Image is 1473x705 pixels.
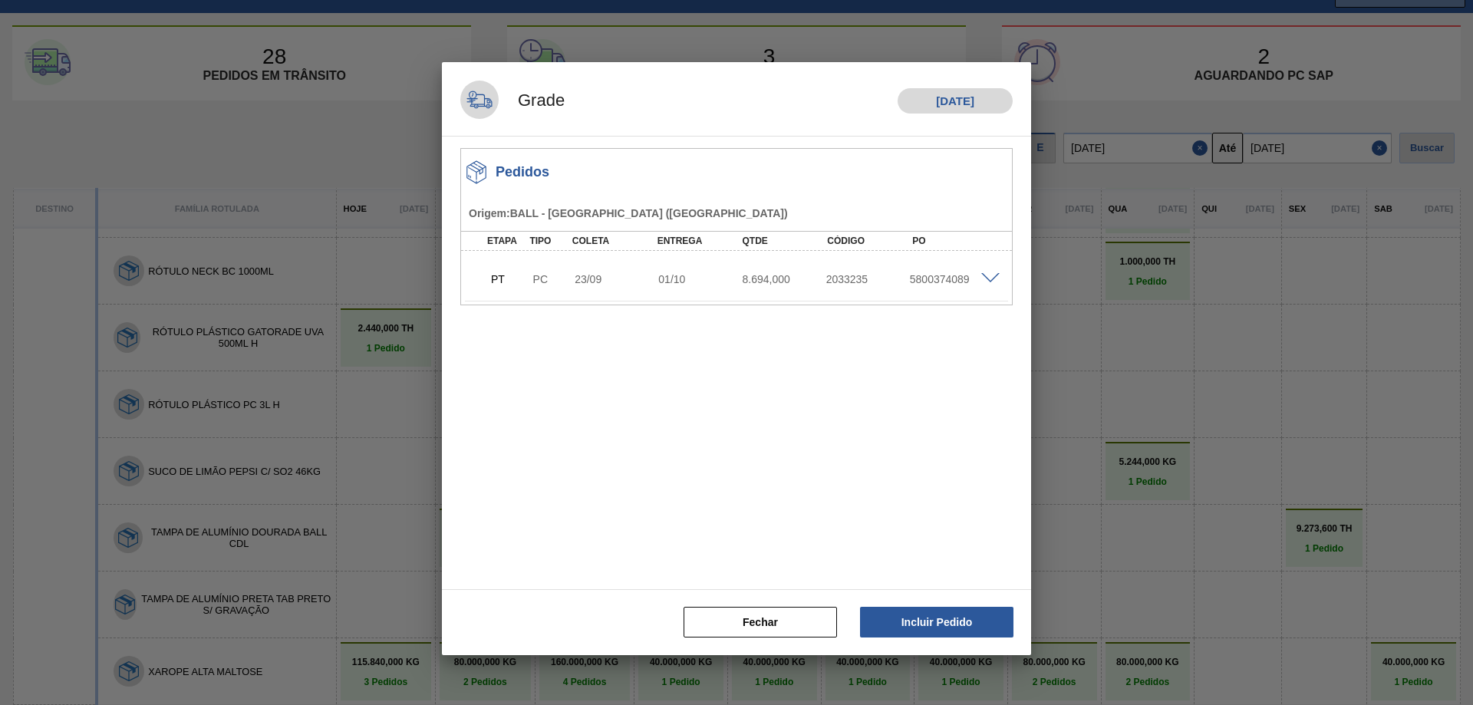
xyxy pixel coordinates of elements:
div: Coleta [568,236,664,246]
div: Tipo [526,236,569,246]
div: Código [823,236,918,246]
div: Entrega [654,236,749,246]
div: Pedido em Trânsito [487,262,530,296]
div: 5800374089 [906,273,1000,285]
div: 23/09/2025 [571,273,664,285]
h3: Pedidos [496,164,549,180]
p: PT [491,273,526,285]
div: 01/10/2025 [654,273,748,285]
button: Fechar [684,607,837,637]
h5: Origem : BALL - [GEOGRAPHIC_DATA] ([GEOGRAPHIC_DATA]) [469,207,1010,219]
button: Incluir Pedido [860,607,1013,637]
h1: [DATE] [898,88,1013,114]
div: Etapa [483,236,527,246]
div: 2033235 [822,273,916,285]
div: Qtde [738,236,833,246]
div: Pedido de Compra [529,273,572,285]
h1: Grade [499,88,565,113]
div: PO [908,236,1003,246]
div: 8.694,000 [738,273,832,285]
